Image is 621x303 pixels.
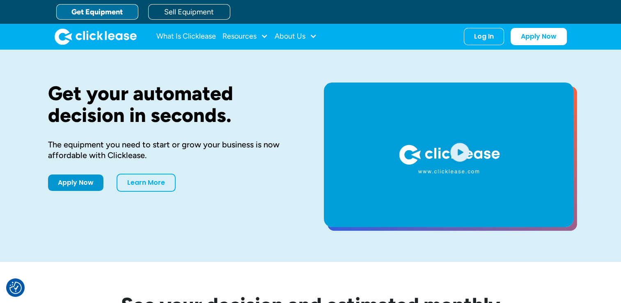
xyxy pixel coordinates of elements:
[511,28,567,45] a: Apply Now
[474,32,494,41] div: Log In
[275,28,317,45] div: About Us
[48,83,298,126] h1: Get your automated decision in seconds.
[156,28,216,45] a: What Is Clicklease
[9,282,22,294] button: Consent Preferences
[117,174,176,192] a: Learn More
[148,4,230,20] a: Sell Equipment
[48,139,298,161] div: The equipment you need to start or grow your business is now affordable with Clicklease.
[449,140,471,163] img: Blue play button logo on a light blue circular background
[55,28,137,45] a: home
[324,83,573,227] a: open lightbox
[55,28,137,45] img: Clicklease logo
[56,4,138,20] a: Get Equipment
[48,174,103,191] a: Apply Now
[222,28,268,45] div: Resources
[9,282,22,294] img: Revisit consent button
